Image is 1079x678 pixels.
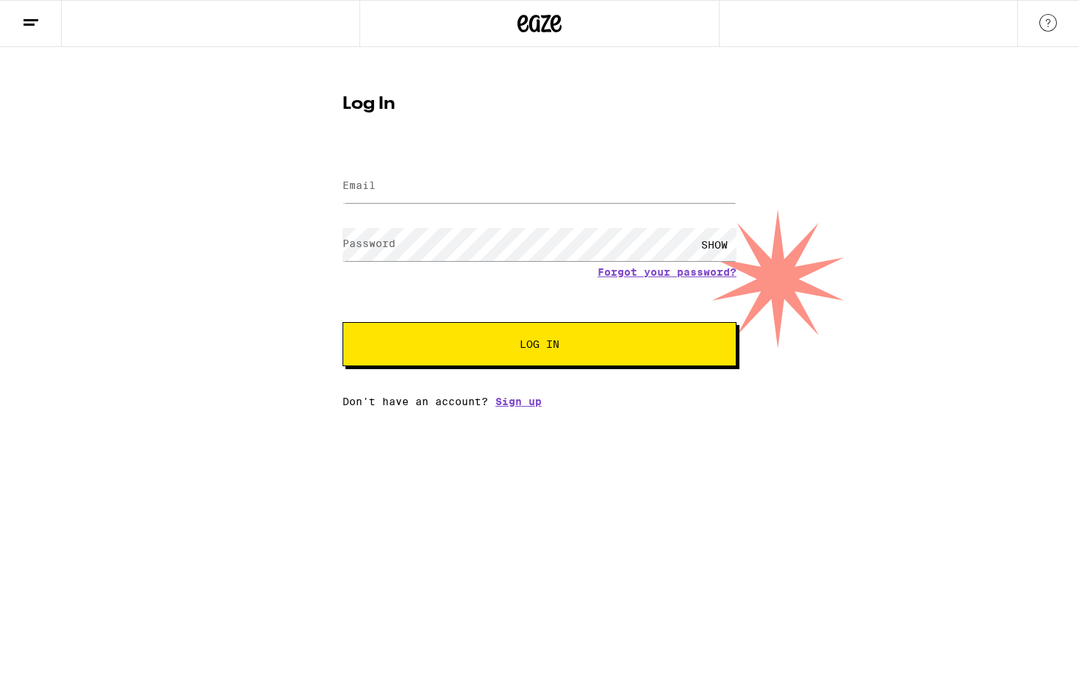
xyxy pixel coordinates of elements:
div: Don't have an account? [343,396,736,407]
label: Email [343,179,376,191]
a: Forgot your password? [598,266,736,278]
label: Password [343,238,395,249]
span: Log In [520,339,559,349]
h1: Log In [343,96,736,113]
div: SHOW [692,228,736,261]
a: Sign up [495,396,542,407]
input: Email [343,170,736,203]
button: Log In [343,322,736,366]
span: Hi. Need any help? [9,10,106,22]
